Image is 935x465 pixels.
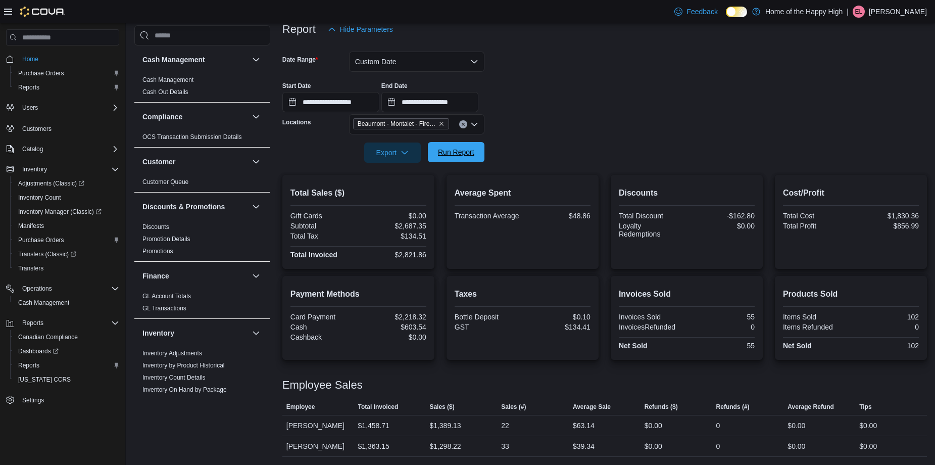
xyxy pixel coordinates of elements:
span: Reports [18,83,39,91]
h3: Inventory [142,328,174,338]
button: Inventory [18,163,51,175]
span: Refunds (#) [716,403,750,411]
span: Average Sale [573,403,611,411]
a: Adjustments (Classic) [10,176,123,191]
a: Customers [18,123,56,135]
span: Purchase Orders [18,69,64,77]
div: Bottle Deposit [455,313,521,321]
a: Inventory Manager (Classic) [14,206,106,218]
a: OCS Transaction Submission Details [142,133,242,141]
a: Cash Management [14,297,73,309]
a: Inventory Count Details [142,374,206,381]
a: Promotion Details [142,236,190,243]
div: Cash Management [134,74,270,102]
div: $39.34 [573,440,595,452]
strong: Total Invoiced [290,251,337,259]
strong: Net Sold [619,342,648,350]
span: Transfers [14,262,119,274]
button: Purchase Orders [10,66,123,80]
span: Beaumont - Montalet - Fire & Flower [353,118,449,129]
a: Cash Out Details [142,88,188,96]
div: $0.00 [360,333,426,341]
h2: Total Sales ($) [290,187,426,199]
button: Reports [10,80,123,95]
div: $1,458.71 [358,420,389,432]
a: Inventory On Hand by Package [142,386,227,393]
span: Users [22,104,38,112]
button: Operations [18,283,56,295]
span: Canadian Compliance [14,331,119,343]
input: Press the down key to open a popover containing a calendar. [282,92,379,112]
span: OCS Transaction Submission Details [142,133,242,141]
div: GST [455,323,521,331]
span: Purchase Orders [14,67,119,79]
a: Reports [14,359,43,371]
button: Export [364,143,421,163]
button: Finance [142,271,248,281]
span: Reports [18,361,39,369]
div: Discounts & Promotions [134,221,270,261]
div: $0.00 [645,420,662,432]
a: Adjustments (Classic) [14,177,88,190]
span: Inventory Count Details [142,374,206,382]
a: Inventory Adjustments [142,350,202,357]
h2: Invoices Sold [619,288,755,300]
button: Clear input [459,120,467,128]
span: Sales ($) [429,403,454,411]
a: Dashboards [10,344,123,358]
button: Transfers [10,261,123,275]
span: Hide Parameters [340,24,393,34]
a: Transfers (Classic) [14,248,80,260]
div: 0 [688,323,755,331]
span: Washington CCRS [14,374,119,386]
button: Inventory Count [10,191,123,205]
div: -$162.80 [688,212,755,220]
span: Users [18,102,119,114]
div: InvoicesRefunded [619,323,685,331]
img: Cova [20,7,65,17]
button: Manifests [10,219,123,233]
span: Inventory On Hand by Package [142,386,227,394]
button: Settings [2,393,123,407]
div: Gift Cards [290,212,357,220]
span: Reports [18,317,119,329]
div: $0.00 [360,212,426,220]
span: Catalog [18,143,119,155]
div: Subtotal [290,222,357,230]
div: $856.99 [853,222,919,230]
a: Dashboards [14,345,63,357]
div: $0.00 [645,440,662,452]
span: Inventory Count [18,194,61,202]
label: End Date [381,82,408,90]
button: Compliance [250,111,262,123]
a: Discounts [142,223,169,230]
div: Items Refunded [783,323,849,331]
span: Manifests [18,222,44,230]
a: Feedback [670,2,721,22]
span: Canadian Compliance [18,333,78,341]
button: Catalog [2,142,123,156]
span: Discounts [142,223,169,231]
a: GL Account Totals [142,293,191,300]
div: $48.86 [524,212,590,220]
button: Inventory [142,328,248,338]
span: Sales (#) [501,403,526,411]
button: Open list of options [470,120,478,128]
div: Finance [134,290,270,318]
button: Cash Management [250,54,262,66]
span: Adjustments (Classic) [14,177,119,190]
div: Cash [290,323,357,331]
div: 102 [853,342,919,350]
span: Dashboards [14,345,119,357]
span: Purchase Orders [14,234,119,246]
button: Customer [250,156,262,168]
button: Customer [142,157,248,167]
a: Cash Management [142,76,193,83]
a: Purchase Orders [14,67,68,79]
div: Items Sold [783,313,849,321]
span: Dashboards [18,347,59,355]
div: $0.10 [524,313,590,321]
span: Adjustments (Classic) [18,179,84,188]
a: Settings [18,394,48,406]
